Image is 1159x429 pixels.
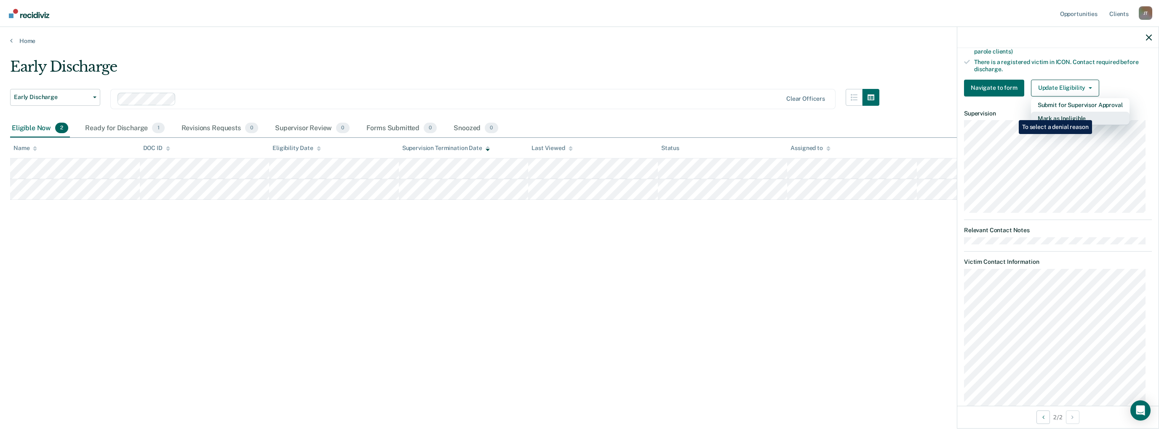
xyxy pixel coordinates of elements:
div: J T [1139,6,1152,20]
a: Home [10,37,1149,45]
dt: Victim Contact Information [964,258,1152,265]
button: Profile dropdown button [1139,6,1152,20]
button: Previous Opportunity [1036,410,1050,424]
div: Forms Submitted [365,119,439,138]
span: 0 [245,123,258,134]
div: Ready for Discharge [83,119,166,138]
dt: Supervision [964,110,1152,117]
button: Update Eligibility [1031,80,1099,97]
button: Next Opportunity [1066,410,1079,424]
div: Eligibility Date [272,145,321,152]
div: Last Viewed [531,145,572,152]
div: Clear officers [786,95,825,102]
dt: Relevant Contact Notes [964,227,1152,234]
span: 0 [336,123,349,134]
img: Recidiviz [9,9,49,18]
div: Has consistent payments or a payment plan for court fees (for parole [974,41,1152,55]
button: Mark as Ineligible [1031,112,1130,125]
span: 2 [55,123,68,134]
div: 2 / 2 [957,406,1159,428]
span: discharge. [974,66,1003,72]
span: 1 [152,123,164,134]
a: Navigate to form link [964,80,1028,97]
div: There is a registered victim in ICON. Contact required before [974,59,1152,73]
button: Submit for Supervisor Approval [1031,98,1130,112]
div: Revisions Requests [180,119,260,138]
div: Name [13,145,37,152]
span: Early Discharge [14,94,90,101]
span: 0 [424,123,437,134]
span: 0 [485,123,498,134]
div: Eligible Now [10,119,70,138]
div: DOC ID [143,145,170,152]
span: clients) [993,48,1013,55]
button: Navigate to form [964,80,1024,97]
div: Supervision Termination Date [402,145,490,152]
div: Status [661,145,679,152]
div: Early Discharge [10,58,879,82]
div: Snoozed [452,119,499,138]
div: Open Intercom Messenger [1130,400,1151,421]
div: Assigned to [790,145,830,152]
div: Supervisor Review [273,119,351,138]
